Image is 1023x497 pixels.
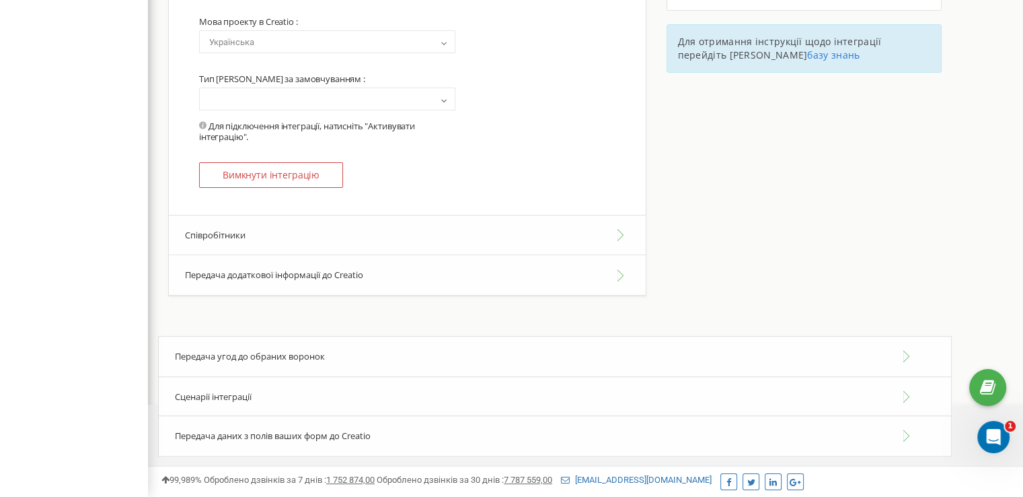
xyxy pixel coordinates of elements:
span: Передача даних з полів ваших форм до Creatio [175,430,371,442]
span: Українська [199,30,455,53]
label: Мова проекту в Creatio : [199,16,298,27]
span: Оброблено дзвінків за 7 днів : [204,475,375,485]
span: 99,989% [161,475,202,485]
button: Співробітники [169,215,646,256]
span: Українська [204,33,451,52]
button: Передача додаткової інформації до Creatio [169,255,646,296]
a: базу знань [807,48,860,61]
a: [EMAIL_ADDRESS][DOMAIN_NAME] [561,475,712,485]
p: Для отримання інструкції щодо інтеграції перейдіть [PERSON_NAME] [677,35,931,62]
u: 1 752 874,00 [326,475,375,485]
u: 7 787 559,00 [504,475,552,485]
span: Для підключення інтеграції, натисніть "Активувати інтеграцію". [199,120,415,143]
label: Тип [PERSON_NAME] за замовчуванням : [199,73,365,84]
span: Оброблено дзвінків за 30 днів : [377,475,552,485]
span: 1 [1005,421,1016,432]
span: Передача угод до обраних воронок [175,350,325,362]
iframe: Intercom live chat [977,421,1010,453]
button: Вимкнути інтеграцію [199,162,343,188]
span: Сценарії інтеграції [175,391,252,403]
